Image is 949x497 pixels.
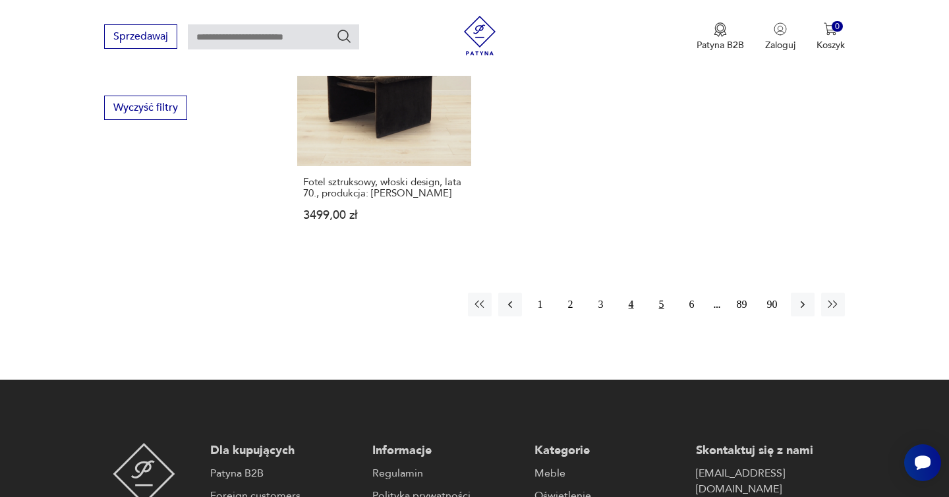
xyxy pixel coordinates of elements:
[774,22,787,36] img: Ikonka użytkownika
[697,22,744,51] button: Patyna B2B
[303,210,465,221] p: 3499,00 zł
[817,22,845,51] button: 0Koszyk
[104,24,177,49] button: Sprzedawaj
[104,96,187,120] button: Wyczyść filtry
[697,39,744,51] p: Patyna B2B
[697,22,744,51] a: Ikona medaluPatyna B2B
[210,465,359,481] a: Patyna B2B
[534,465,683,481] a: Meble
[832,21,843,32] div: 0
[559,293,583,316] button: 2
[589,293,613,316] button: 3
[730,293,754,316] button: 89
[650,293,674,316] button: 5
[904,444,941,481] iframe: Smartsupp widget button
[680,293,704,316] button: 6
[372,443,521,459] p: Informacje
[303,177,465,199] h3: Fotel sztruksowy, włoski design, lata 70., produkcja: [PERSON_NAME]
[765,22,795,51] button: Zaloguj
[761,293,784,316] button: 90
[765,39,795,51] p: Zaloguj
[714,22,727,37] img: Ikona medalu
[104,33,177,42] a: Sprzedawaj
[529,293,552,316] button: 1
[125,81,150,96] p: tkanina
[696,443,845,459] p: Skontaktuj się z nami
[619,293,643,316] button: 4
[372,465,521,481] a: Regulamin
[460,16,500,55] img: Patyna - sklep z meblami i dekoracjami vintage
[817,39,845,51] p: Koszyk
[696,465,845,497] a: [EMAIL_ADDRESS][DOMAIN_NAME]
[336,28,352,44] button: Szukaj
[534,443,683,459] p: Kategorie
[824,22,837,36] img: Ikona koszyka
[210,443,359,459] p: Dla kupujących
